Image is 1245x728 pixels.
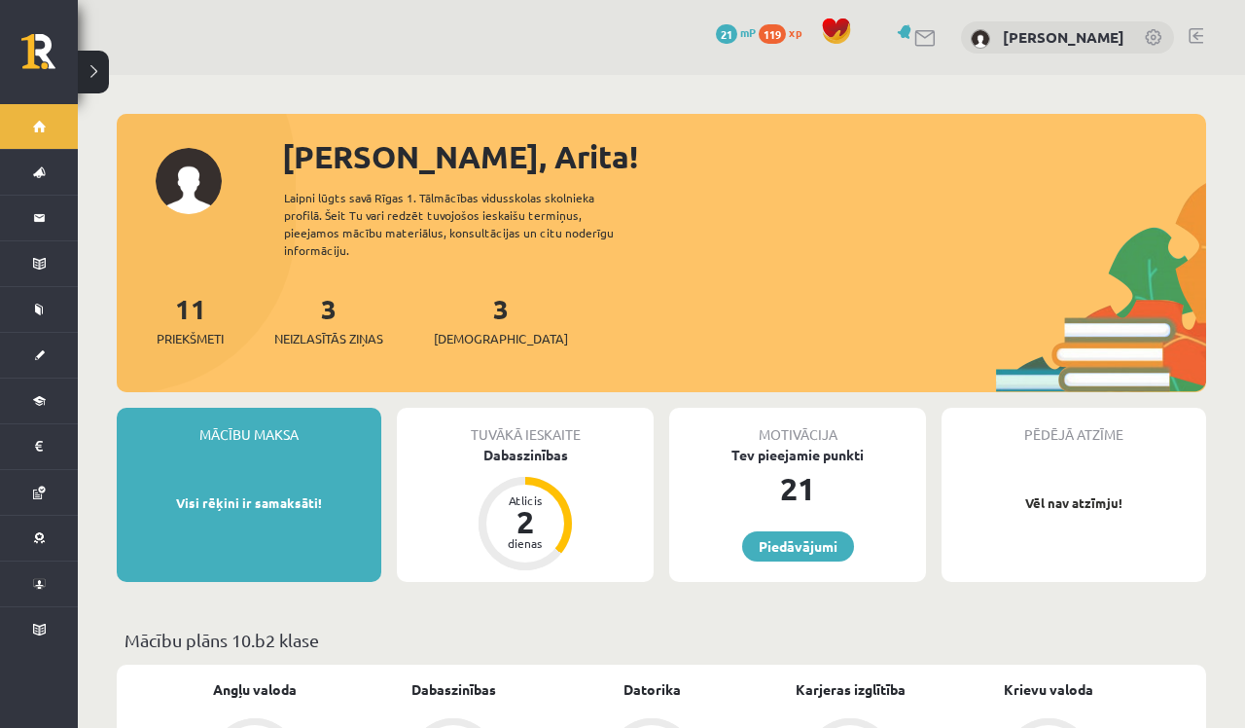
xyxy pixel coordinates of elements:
[117,408,381,445] div: Mācību maksa
[496,494,554,506] div: Atlicis
[274,329,383,348] span: Neizlasītās ziņas
[669,445,926,465] div: Tev pieejamie punkti
[740,24,756,40] span: mP
[284,189,648,259] div: Laipni lūgts savā Rīgas 1. Tālmācības vidusskolas skolnieka profilā. Šeit Tu vari redzēt tuvojošo...
[1004,679,1093,700] a: Krievu valoda
[669,465,926,512] div: 21
[157,291,224,348] a: 11Priekšmeti
[434,291,568,348] a: 3[DEMOGRAPHIC_DATA]
[759,24,811,40] a: 119 xp
[669,408,926,445] div: Motivācija
[411,679,496,700] a: Dabaszinības
[434,329,568,348] span: [DEMOGRAPHIC_DATA]
[126,493,372,513] p: Visi rēķini ir samaksāti!
[496,537,554,549] div: dienas
[397,408,654,445] div: Tuvākā ieskaite
[716,24,756,40] a: 21 mP
[157,329,224,348] span: Priekšmeti
[796,679,906,700] a: Karjeras izglītība
[759,24,786,44] span: 119
[742,531,854,562] a: Piedāvājumi
[716,24,737,44] span: 21
[282,133,1206,180] div: [PERSON_NAME], Arita!
[789,24,801,40] span: xp
[213,679,297,700] a: Angļu valoda
[623,679,681,700] a: Datorika
[951,493,1196,513] p: Vēl nav atzīmju!
[21,34,78,83] a: Rīgas 1. Tālmācības vidusskola
[124,627,1198,653] p: Mācību plāns 10.b2 klase
[397,445,654,465] div: Dabaszinības
[274,291,383,348] a: 3Neizlasītās ziņas
[942,408,1206,445] div: Pēdējā atzīme
[971,29,990,49] img: Arita Lapteva
[397,445,654,573] a: Dabaszinības Atlicis 2 dienas
[496,506,554,537] div: 2
[1003,27,1124,47] a: [PERSON_NAME]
